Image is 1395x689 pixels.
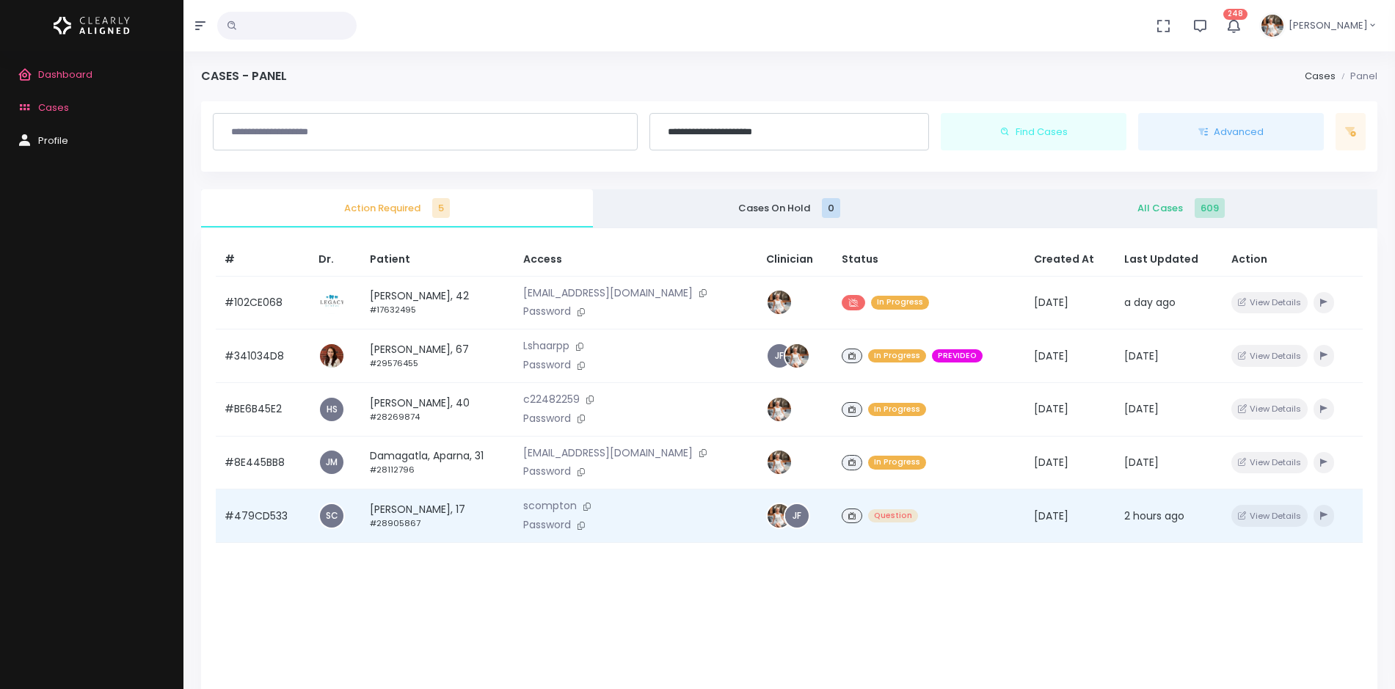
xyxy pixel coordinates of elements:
p: Password [523,357,748,373]
li: Panel [1336,69,1377,84]
span: [DATE] [1034,295,1068,310]
span: 5 [432,198,450,218]
th: Last Updated [1115,243,1223,277]
span: In Progress [868,403,926,417]
span: Cases On Hold [605,201,973,216]
span: PREVIDEO [932,349,983,363]
td: #341034D8 [216,329,310,383]
img: Header Avatar [1259,12,1286,39]
span: Profile [38,134,68,147]
td: [PERSON_NAME], 40 [361,382,514,436]
td: Damagatla, Aparna, 31 [361,436,514,489]
span: 0 [822,198,840,218]
small: #28269874 [370,411,420,423]
a: HS [320,398,343,421]
span: 609 [1195,198,1225,218]
span: All Cases [997,201,1366,216]
p: Password [523,464,748,480]
span: [DATE] [1034,508,1068,523]
button: View Details [1231,345,1307,366]
span: 2 hours ago [1124,508,1184,523]
button: Advanced [1138,113,1324,151]
a: Cases [1305,69,1336,83]
td: #479CD533 [216,489,310,543]
a: JM [320,451,343,474]
p: Password [523,411,748,427]
td: [PERSON_NAME], 42 [361,276,514,329]
span: In Progress [868,456,926,470]
th: Dr. [310,243,361,277]
p: scompton [523,498,748,514]
a: JF [785,504,809,528]
span: a day ago [1124,295,1176,310]
p: [EMAIL_ADDRESS][DOMAIN_NAME] [523,285,748,302]
span: Question [868,509,918,523]
span: [DATE] [1034,401,1068,416]
span: In Progress [868,349,926,363]
span: Dashboard [38,68,92,81]
td: [PERSON_NAME], 17 [361,489,514,543]
th: Action [1223,243,1363,277]
span: In Progress [871,296,929,310]
span: [PERSON_NAME] [1289,18,1368,33]
span: [DATE] [1124,349,1159,363]
th: Clinician [757,243,833,277]
a: JF [768,344,791,368]
small: #29576455 [370,357,418,369]
th: # [216,243,310,277]
small: #28905867 [370,517,420,529]
p: Lshaarpp [523,338,748,354]
h4: Cases - Panel [201,69,287,83]
span: [DATE] [1124,455,1159,470]
a: SC [320,504,343,528]
span: Action Required [213,201,581,216]
p: Password [523,517,748,533]
span: [DATE] [1034,455,1068,470]
th: Status [833,243,1025,277]
th: Access [514,243,757,277]
button: Find Cases [941,113,1126,151]
small: #17632495 [370,304,416,316]
td: #BE6B45E2 [216,382,310,436]
th: Created At [1025,243,1116,277]
span: 248 [1223,9,1248,20]
td: [PERSON_NAME], 67 [361,329,514,383]
img: Logo Horizontal [54,10,130,41]
td: #102CE068 [216,276,310,329]
span: [DATE] [1034,349,1068,363]
p: [EMAIL_ADDRESS][DOMAIN_NAME] [523,445,748,462]
button: View Details [1231,398,1307,420]
span: [DATE] [1124,401,1159,416]
button: View Details [1231,505,1307,526]
span: Cases [38,101,69,114]
button: View Details [1231,452,1307,473]
td: #8E445BB8 [216,436,310,489]
small: #28112796 [370,464,415,475]
p: c22482259 [523,392,748,408]
p: Password [523,304,748,320]
th: Patient [361,243,514,277]
button: View Details [1231,292,1307,313]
